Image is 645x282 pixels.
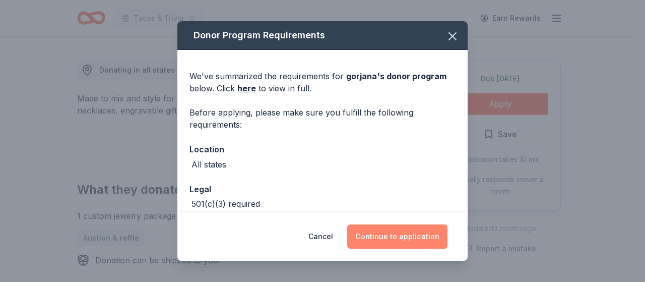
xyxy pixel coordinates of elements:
[191,198,260,210] div: 501(c)(3) required
[189,143,456,156] div: Location
[189,70,456,94] div: We've summarized the requirements for below. Click to view in full.
[189,183,456,196] div: Legal
[189,106,456,131] div: Before applying, please make sure you fulfill the following requirements:
[237,82,256,94] a: here
[177,21,468,50] div: Donor Program Requirements
[191,158,226,171] div: All states
[308,224,333,249] button: Cancel
[346,71,446,81] span: gorjana 's donor program
[347,224,447,249] button: Continue to application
